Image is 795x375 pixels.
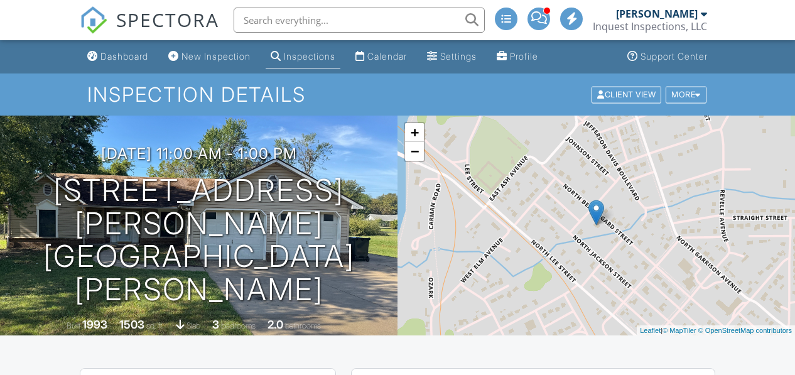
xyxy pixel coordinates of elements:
h1: [STREET_ADDRESS][PERSON_NAME] [GEOGRAPHIC_DATA][PERSON_NAME] [20,174,377,307]
div: 1993 [82,318,107,331]
div: Dashboard [100,51,148,62]
div: Inspections [284,51,335,62]
div: Inquest Inspections, LLC [593,20,707,33]
div: [PERSON_NAME] [616,8,698,20]
div: Support Center [641,51,708,62]
a: Dashboard [82,45,153,68]
div: 1503 [119,318,144,331]
a: Support Center [622,45,713,68]
div: Settings [440,51,477,62]
a: Zoom out [405,142,424,161]
a: Inspections [266,45,340,68]
a: Calendar [350,45,412,68]
span: bathrooms [285,321,321,330]
div: More [666,86,706,103]
div: Client View [592,86,661,103]
span: sq. ft. [146,321,164,330]
h1: Inspection Details [87,84,707,106]
a: Settings [422,45,482,68]
h3: [DATE] 11:00 am - 1:00 pm [101,145,297,162]
span: SPECTORA [116,6,219,33]
a: Leaflet [640,327,661,334]
div: 2.0 [268,318,283,331]
a: © OpenStreetMap contributors [698,327,792,334]
a: Company Profile [492,45,543,68]
a: Zoom in [405,123,424,142]
div: Profile [510,51,538,62]
div: New Inspection [181,51,251,62]
a: SPECTORA [80,17,219,43]
img: The Best Home Inspection Software - Spectora [80,6,107,34]
a: Client View [590,89,664,99]
span: bedrooms [221,321,256,330]
span: slab [187,321,200,330]
div: 3 [212,318,219,331]
div: | [637,325,795,336]
span: Built [67,321,80,330]
a: New Inspection [163,45,256,68]
div: Calendar [367,51,407,62]
a: © MapTiler [662,327,696,334]
input: Search everything... [234,8,485,33]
